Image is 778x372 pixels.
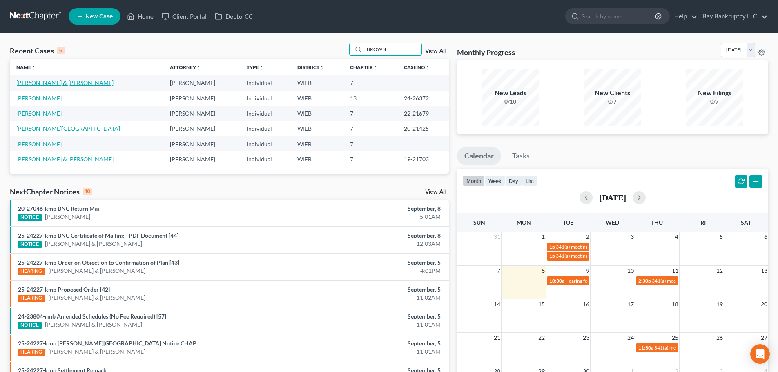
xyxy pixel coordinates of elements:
a: [PERSON_NAME] & [PERSON_NAME] [16,79,114,86]
span: 27 [760,333,768,343]
a: View All [425,189,446,195]
a: DebtorCC [211,9,257,24]
span: Mon [517,219,531,226]
span: 11:30a [638,345,653,351]
i: unfold_more [259,65,264,70]
div: 0/10 [482,98,539,106]
a: [PERSON_NAME][GEOGRAPHIC_DATA] [16,125,120,132]
span: 22 [537,333,546,343]
button: day [505,175,522,186]
a: Calendar [457,147,501,165]
span: 341(a) meeting for [PERSON_NAME] [652,278,731,284]
h2: [DATE] [599,193,626,202]
span: 3 [630,232,635,242]
td: 7 [343,151,397,167]
a: Case Nounfold_more [404,64,430,70]
a: 25-24227-kmp Proposed Order [42] [18,286,110,293]
div: September, 5 [305,258,441,267]
span: 10 [626,266,635,276]
div: September, 5 [305,285,441,294]
div: NOTICE [18,241,42,248]
h3: Monthly Progress [457,47,515,57]
td: WIEB [291,151,343,167]
div: September, 5 [305,312,441,321]
td: [PERSON_NAME] [163,75,240,90]
span: 11 [671,266,679,276]
i: unfold_more [373,65,378,70]
span: Fri [697,219,706,226]
td: 7 [343,121,397,136]
span: 25 [671,333,679,343]
span: 4 [674,232,679,242]
td: 7 [343,106,397,121]
span: 5 [719,232,724,242]
button: list [522,175,537,186]
a: Attorneyunfold_more [170,64,201,70]
span: Hearing for [PERSON_NAME] & [PERSON_NAME] [565,278,672,284]
a: [PERSON_NAME] [16,110,62,117]
span: Tue [563,219,573,226]
span: 17 [626,299,635,309]
span: 19 [716,299,724,309]
div: 5:01AM [305,213,441,221]
button: month [463,175,485,186]
td: 7 [343,136,397,151]
td: Individual [240,91,291,106]
span: 1p [549,253,555,259]
i: unfold_more [196,65,201,70]
a: [PERSON_NAME] [16,95,62,102]
a: [PERSON_NAME] & [PERSON_NAME] [45,240,142,248]
span: 26 [716,333,724,343]
div: September, 5 [305,339,441,347]
span: 341(a) meeting for [PERSON_NAME] [556,244,635,250]
div: 11:01AM [305,347,441,356]
a: Chapterunfold_more [350,64,378,70]
span: Sun [473,219,485,226]
i: unfold_more [31,65,36,70]
span: Wed [606,219,619,226]
div: 11:01AM [305,321,441,329]
div: 11:02AM [305,294,441,302]
td: [PERSON_NAME] [163,151,240,167]
span: 7 [496,266,501,276]
div: NOTICE [18,322,42,329]
span: 1p [549,244,555,250]
td: Individual [240,106,291,121]
a: [PERSON_NAME] & [PERSON_NAME] [48,267,145,275]
span: 16 [582,299,590,309]
span: 10:30a [549,278,564,284]
span: 6 [763,232,768,242]
a: [PERSON_NAME] & [PERSON_NAME] [45,321,142,329]
td: [PERSON_NAME] [163,91,240,106]
a: 25-24227-kmp [PERSON_NAME][GEOGRAPHIC_DATA] Notice CHAP [18,340,196,347]
div: September, 8 [305,205,441,213]
div: 6 [57,47,65,54]
td: 19-21703 [397,151,449,167]
a: [PERSON_NAME] [16,140,62,147]
span: 8 [541,266,546,276]
span: 18 [671,299,679,309]
a: Bay Bankruptcy LLC [698,9,768,24]
td: WIEB [291,106,343,121]
a: 25-24227-kmp Order on Objection to Confirmation of Plan [43] [18,259,179,266]
div: 0/7 [686,98,743,106]
a: Nameunfold_more [16,64,36,70]
span: 1 [541,232,546,242]
span: 24 [626,333,635,343]
a: 20-27046-kmp BNC Return Mail [18,205,101,212]
a: Home [123,9,158,24]
div: Recent Cases [10,46,65,56]
a: [PERSON_NAME] & [PERSON_NAME] [48,294,145,302]
div: September, 8 [305,232,441,240]
div: New Filings [686,88,743,98]
a: [PERSON_NAME] & [PERSON_NAME] [16,156,114,163]
td: 24-26372 [397,91,449,106]
span: 21 [493,333,501,343]
td: 22-21679 [397,106,449,121]
td: [PERSON_NAME] [163,106,240,121]
span: 341(a) meeting for [PERSON_NAME] [654,345,733,351]
div: 10 [83,188,92,195]
a: 25-24227-kmp BNC Certificate of Mailing - PDF Document [44] [18,232,178,239]
div: Open Intercom Messenger [750,344,770,364]
td: WIEB [291,136,343,151]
